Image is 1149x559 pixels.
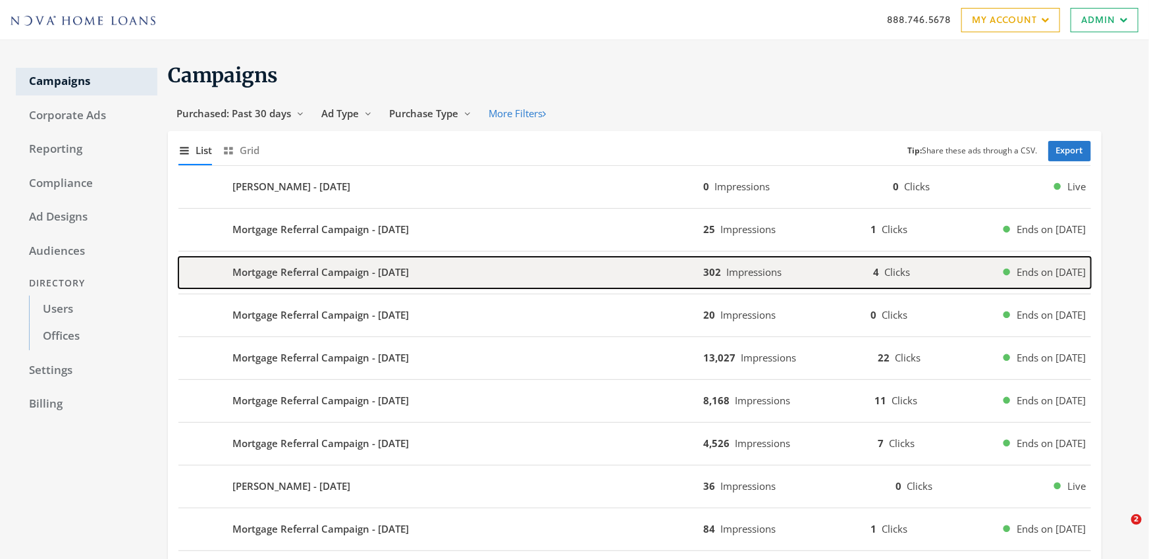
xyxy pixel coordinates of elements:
span: Clicks [882,223,907,236]
iframe: Intercom live chat [1104,514,1136,546]
span: Clicks [892,394,917,407]
a: Billing [16,390,157,418]
button: List [178,136,212,165]
a: Users [29,296,157,323]
span: Purchased: Past 30 days [176,107,291,120]
span: Clicks [889,437,915,450]
a: 888.746.5678 [887,13,951,26]
b: [PERSON_NAME] - [DATE] [232,479,350,494]
b: 20 [703,308,715,321]
span: Ends on [DATE] [1017,265,1086,280]
div: Directory [16,271,157,296]
b: 1 [870,522,876,535]
button: [PERSON_NAME] - [DATE]0Impressions0ClicksLive [178,171,1091,203]
span: Clicks [882,522,907,535]
img: Adwerx [11,16,155,25]
a: Audiences [16,238,157,265]
b: 84 [703,522,715,535]
button: Mortgage Referral Campaign - [DATE]20Impressions0ClicksEnds on [DATE] [178,300,1091,331]
span: List [196,143,212,158]
a: Export [1048,141,1091,161]
button: Mortgage Referral Campaign - [DATE]84Impressions1ClicksEnds on [DATE] [178,514,1091,545]
b: Mortgage Referral Campaign - [DATE] [232,265,409,280]
a: Admin [1071,8,1138,32]
b: Mortgage Referral Campaign - [DATE] [232,521,409,537]
span: Impressions [720,223,776,236]
span: Impressions [726,265,782,279]
button: More Filters [480,101,554,126]
b: 302 [703,265,721,279]
button: Grid [223,136,259,165]
span: Ends on [DATE] [1017,222,1086,237]
b: 8,168 [703,394,730,407]
button: Mortgage Referral Campaign - [DATE]25Impressions1ClicksEnds on [DATE] [178,214,1091,246]
span: Impressions [735,437,790,450]
span: Ends on [DATE] [1017,521,1086,537]
span: Clicks [895,351,921,364]
a: Compliance [16,170,157,198]
span: Impressions [720,479,776,492]
b: 0 [870,308,876,321]
button: Purchased: Past 30 days [168,101,313,126]
button: Mortgage Referral Campaign - [DATE]302Impressions4ClicksEnds on [DATE] [178,257,1091,288]
a: Reporting [16,136,157,163]
b: Mortgage Referral Campaign - [DATE] [232,222,409,237]
b: Mortgage Referral Campaign - [DATE] [232,350,409,365]
b: Mortgage Referral Campaign - [DATE] [232,436,409,451]
span: Purchase Type [389,107,458,120]
a: My Account [961,8,1060,32]
a: Campaigns [16,68,157,95]
span: Impressions [720,522,776,535]
b: 0 [703,180,709,193]
span: Clicks [882,308,907,321]
b: 1 [870,223,876,236]
b: 4 [873,265,879,279]
span: Live [1067,179,1086,194]
button: [PERSON_NAME] - [DATE]36Impressions0ClicksLive [178,471,1091,502]
button: Mortgage Referral Campaign - [DATE]4,526Impressions7ClicksEnds on [DATE] [178,428,1091,460]
span: Clicks [907,479,932,492]
b: 7 [878,437,884,450]
span: Live [1067,479,1086,494]
span: Impressions [720,308,776,321]
b: 13,027 [703,351,735,364]
span: Ends on [DATE] [1017,393,1086,408]
b: 11 [874,394,886,407]
b: 0 [893,180,899,193]
small: Share these ads through a CSV. [908,145,1038,157]
a: Corporate Ads [16,102,157,130]
b: 25 [703,223,715,236]
span: Ad Type [321,107,359,120]
b: Mortgage Referral Campaign - [DATE] [232,393,409,408]
span: Clicks [884,265,910,279]
span: Impressions [741,351,796,364]
button: Mortgage Referral Campaign - [DATE]13,027Impressions22ClicksEnds on [DATE] [178,342,1091,374]
b: Tip: [908,145,922,156]
button: Purchase Type [381,101,480,126]
b: [PERSON_NAME] - [DATE] [232,179,350,194]
a: Settings [16,357,157,385]
b: Mortgage Referral Campaign - [DATE] [232,307,409,323]
span: Ends on [DATE] [1017,350,1086,365]
b: 4,526 [703,437,730,450]
button: Ad Type [313,101,381,126]
span: Grid [240,143,259,158]
span: 2 [1131,514,1142,525]
span: Campaigns [168,63,278,88]
a: Offices [29,323,157,350]
span: Ends on [DATE] [1017,307,1086,323]
b: 22 [878,351,890,364]
button: Mortgage Referral Campaign - [DATE]8,168Impressions11ClicksEnds on [DATE] [178,385,1091,417]
span: Clicks [904,180,930,193]
span: Impressions [714,180,770,193]
b: 36 [703,479,715,492]
b: 0 [895,479,901,492]
span: Impressions [735,394,790,407]
span: Ends on [DATE] [1017,436,1086,451]
a: Ad Designs [16,203,157,231]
